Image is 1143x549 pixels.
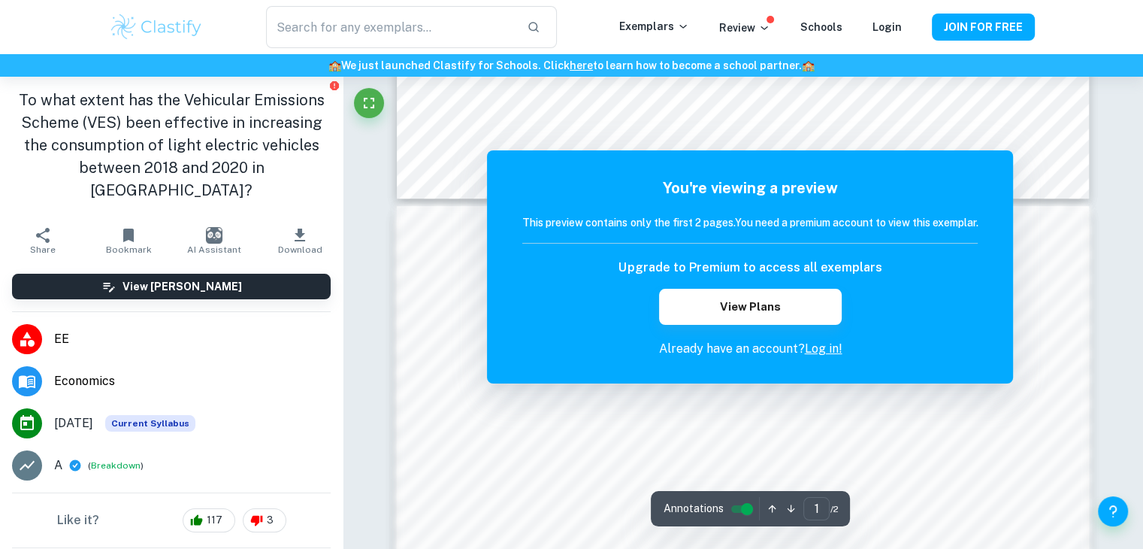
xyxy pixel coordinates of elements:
[12,89,331,202] h1: To what extent has the Vehicular Emissions Scheme (VES) been effective in increasing the consumpt...
[106,244,152,255] span: Bookmark
[88,459,144,473] span: ( )
[54,456,62,475] p: A
[198,513,231,528] span: 117
[802,59,815,71] span: 🏫
[522,214,978,231] h6: This preview contains only the first 2 pages. You need a premium account to view this exemplar.
[570,59,593,71] a: here
[3,57,1140,74] h6: We just launched Clastify for Schools. Click to learn how to become a school partner.
[54,414,93,432] span: [DATE]
[830,502,838,516] span: / 2
[522,177,978,199] h5: You're viewing a preview
[663,501,723,517] span: Annotations
[105,415,195,432] div: This exemplar is based on the current syllabus. Feel free to refer to it for inspiration/ideas wh...
[804,341,842,356] a: Log in!
[659,289,841,325] button: View Plans
[257,220,343,262] button: Download
[54,372,331,390] span: Economics
[105,415,195,432] span: Current Syllabus
[522,340,978,358] p: Already have an account?
[1098,496,1128,526] button: Help and Feedback
[122,278,242,295] h6: View [PERSON_NAME]
[206,227,222,244] img: AI Assistant
[932,14,1035,41] button: JOIN FOR FREE
[328,59,341,71] span: 🏫
[800,21,842,33] a: Schools
[259,513,282,528] span: 3
[109,12,204,42] img: Clastify logo
[354,88,384,118] button: Fullscreen
[91,459,141,472] button: Breakdown
[171,220,257,262] button: AI Assistant
[872,21,902,33] a: Login
[57,511,99,529] h6: Like it?
[719,20,770,36] p: Review
[86,220,171,262] button: Bookmark
[243,508,286,532] div: 3
[618,259,881,277] h6: Upgrade to Premium to access all exemplars
[54,330,331,348] span: EE
[30,244,56,255] span: Share
[12,274,331,299] button: View [PERSON_NAME]
[619,18,689,35] p: Exemplars
[278,244,322,255] span: Download
[187,244,241,255] span: AI Assistant
[328,80,340,91] button: Report issue
[266,6,514,48] input: Search for any exemplars...
[183,508,235,532] div: 117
